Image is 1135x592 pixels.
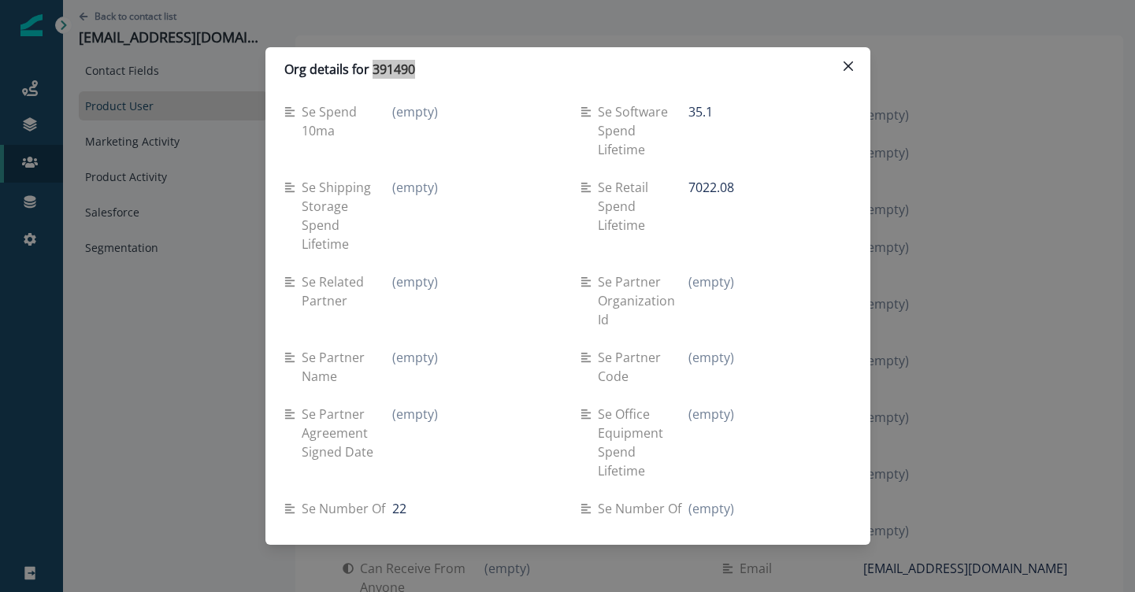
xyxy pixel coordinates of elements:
p: Se office equipment spend lifetime [598,405,689,480]
p: Se partner code [598,348,689,386]
p: Se partner agreement signed date [302,405,393,461]
p: (empty) [688,272,734,291]
button: Close [836,54,861,79]
p: Se partner name [302,348,393,386]
p: Se number of se clients [598,499,689,537]
p: (empty) [392,405,438,424]
p: (empty) [688,499,734,518]
p: Se spend 10ma [302,102,393,140]
p: 35.1 [688,102,713,121]
p: 22 [392,499,406,518]
p: Se retail spend lifetime [598,178,689,235]
p: (empty) [688,405,734,424]
p: 7022.08 [688,178,734,197]
p: (empty) [392,348,438,367]
p: (empty) [392,178,438,197]
p: (empty) [392,102,438,121]
p: Se related partner [302,272,393,310]
p: Se software spend lifetime [598,102,689,159]
p: Se partner organization id [598,272,689,329]
p: Se shipping storage spend lifetime [302,178,393,253]
p: Org details for 391490 [284,60,415,79]
p: Se number of transactions declined [302,499,393,556]
p: (empty) [392,272,438,291]
p: (empty) [688,348,734,367]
